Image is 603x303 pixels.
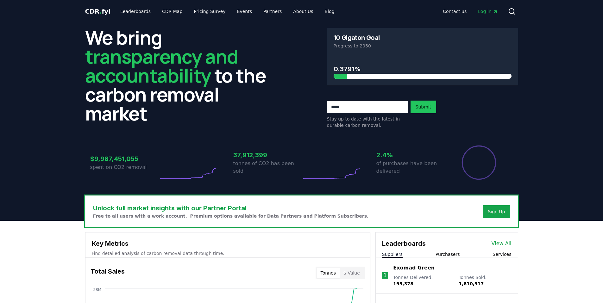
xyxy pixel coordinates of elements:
[92,239,364,248] h3: Key Metrics
[459,281,484,286] span: 1,810,317
[85,8,110,15] span: CDR fyi
[473,6,503,17] a: Log in
[488,208,505,215] a: Sign Up
[288,6,318,17] a: About Us
[93,213,369,219] p: Free to all users with a work account. Premium options available for Data Partners and Platform S...
[438,6,503,17] nav: Main
[383,272,386,279] p: 1
[376,160,445,175] p: of purchases have been delivered
[436,251,460,257] button: Purchasers
[317,268,340,278] button: Tonnes
[334,64,512,74] h3: 0.3791%
[382,251,403,257] button: Suppliers
[461,145,497,180] div: Percentage of sales delivered
[90,154,159,164] h3: $9,987,451,055
[189,6,230,17] a: Pricing Survey
[233,160,302,175] p: tonnes of CO2 has been sold
[327,116,408,128] p: Stay up to date with the latest in durable carbon removal.
[382,239,426,248] h3: Leaderboards
[258,6,287,17] a: Partners
[91,267,125,279] h3: Total Sales
[92,250,364,257] p: Find detailed analysis of carbon removal data through time.
[376,150,445,160] h3: 2.4%
[90,164,159,171] p: spent on CO2 removal
[115,6,339,17] nav: Main
[393,264,435,272] a: Exomad Green
[157,6,187,17] a: CDR Map
[232,6,257,17] a: Events
[493,251,511,257] button: Services
[320,6,340,17] a: Blog
[85,28,276,123] h2: We bring to the carbon removal market
[483,205,510,218] button: Sign Up
[93,288,101,292] tspan: 38M
[340,268,364,278] button: $ Value
[93,203,369,213] h3: Unlock full market insights with our Partner Portal
[393,274,452,287] p: Tonnes Delivered :
[492,240,512,247] a: View All
[411,101,437,113] button: Submit
[393,281,413,286] span: 195,378
[85,43,238,88] span: transparency and accountability
[334,34,380,41] h3: 10 Gigaton Goal
[99,8,102,15] span: .
[459,274,511,287] p: Tonnes Sold :
[85,7,110,16] a: CDR.fyi
[115,6,156,17] a: Leaderboards
[478,8,498,15] span: Log in
[438,6,472,17] a: Contact us
[334,43,512,49] p: Progress to 2050
[233,150,302,160] h3: 37,912,399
